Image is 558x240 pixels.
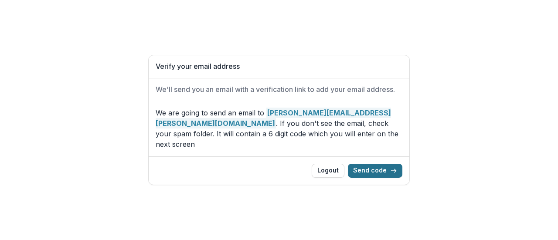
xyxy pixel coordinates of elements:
[156,108,391,128] strong: [PERSON_NAME][EMAIL_ADDRESS][PERSON_NAME][DOMAIN_NAME]
[156,85,402,94] h2: We'll send you an email with a verification link to add your email address.
[156,108,402,149] p: We are going to send an email to . If you don't see the email, check your spam folder. It will co...
[348,164,402,178] button: Send code
[156,62,402,71] h1: Verify your email address
[312,164,344,178] button: Logout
